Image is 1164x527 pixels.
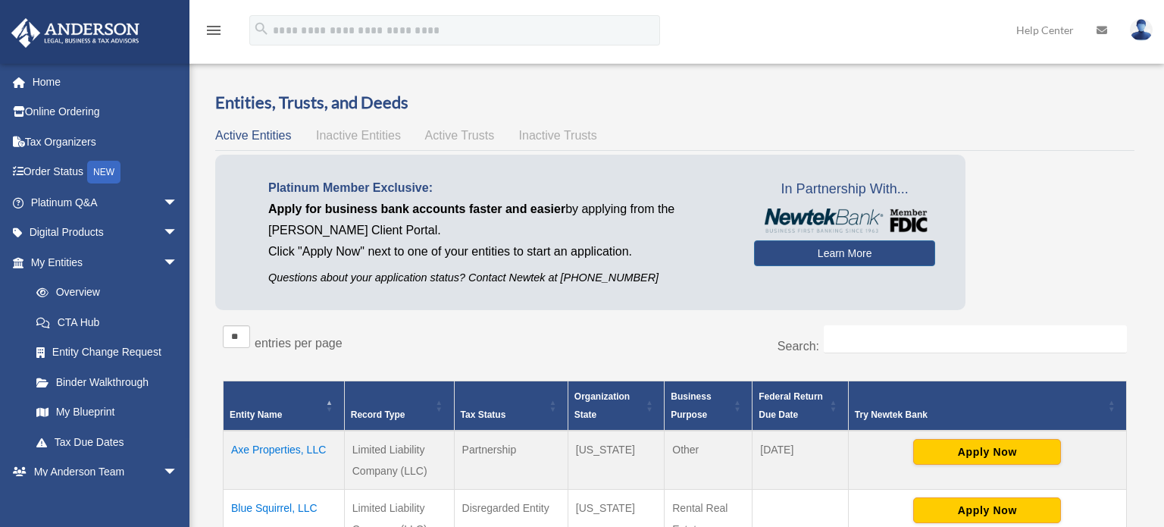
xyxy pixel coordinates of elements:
[519,129,597,142] span: Inactive Trusts
[913,497,1061,523] button: Apply Now
[21,427,193,457] a: Tax Due Dates
[762,209,928,233] img: NewtekBankLogoSM.png
[913,439,1061,465] button: Apply Now
[665,431,753,490] td: Other
[163,457,193,488] span: arrow_drop_down
[344,431,454,490] td: Limited Liability Company (LLC)
[848,381,1126,431] th: Try Newtek Bank : Activate to sort
[224,381,345,431] th: Entity Name: Activate to invert sorting
[268,268,731,287] p: Questions about your application status? Contact Newtek at [PHONE_NUMBER]
[11,67,201,97] a: Home
[205,27,223,39] a: menu
[255,337,343,350] label: entries per page
[344,381,454,431] th: Record Type: Activate to sort
[753,431,849,490] td: [DATE]
[268,202,565,215] span: Apply for business bank accounts faster and easier
[21,367,193,397] a: Binder Walkthrough
[224,431,345,490] td: Axe Properties, LLC
[215,129,291,142] span: Active Entities
[21,278,186,308] a: Overview
[11,127,201,157] a: Tax Organizers
[316,129,401,142] span: Inactive Entities
[268,241,731,262] p: Click "Apply Now" next to one of your entities to start an application.
[21,397,193,428] a: My Blueprint
[215,91,1134,114] h3: Entities, Trusts, and Deeds
[11,187,201,218] a: Platinum Q&Aarrow_drop_down
[268,177,731,199] p: Platinum Member Exclusive:
[454,431,568,490] td: Partnership
[454,381,568,431] th: Tax Status: Activate to sort
[163,247,193,278] span: arrow_drop_down
[754,240,935,266] a: Learn More
[87,161,120,184] div: NEW
[21,337,193,368] a: Entity Change Request
[461,409,506,420] span: Tax Status
[855,406,1103,424] div: Try Newtek Bank
[425,129,495,142] span: Active Trusts
[163,218,193,249] span: arrow_drop_down
[754,177,935,202] span: In Partnership With...
[11,457,201,488] a: My Anderson Teamarrow_drop_down
[665,381,753,431] th: Business Purpose: Activate to sort
[568,431,664,490] td: [US_STATE]
[268,199,731,241] p: by applying from the [PERSON_NAME] Client Portal.
[11,218,201,248] a: Digital Productsarrow_drop_down
[11,247,193,278] a: My Entitiesarrow_drop_down
[351,409,405,420] span: Record Type
[7,18,144,48] img: Anderson Advisors Platinum Portal
[205,21,223,39] i: menu
[163,187,193,218] span: arrow_drop_down
[21,307,193,337] a: CTA Hub
[1130,19,1153,41] img: User Pic
[778,340,819,353] label: Search:
[253,20,270,37] i: search
[11,157,201,188] a: Order StatusNEW
[11,97,201,127] a: Online Ordering
[230,409,282,420] span: Entity Name
[753,381,849,431] th: Federal Return Due Date: Activate to sort
[574,391,630,420] span: Organization State
[568,381,664,431] th: Organization State: Activate to sort
[671,391,711,420] span: Business Purpose
[759,391,823,420] span: Federal Return Due Date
